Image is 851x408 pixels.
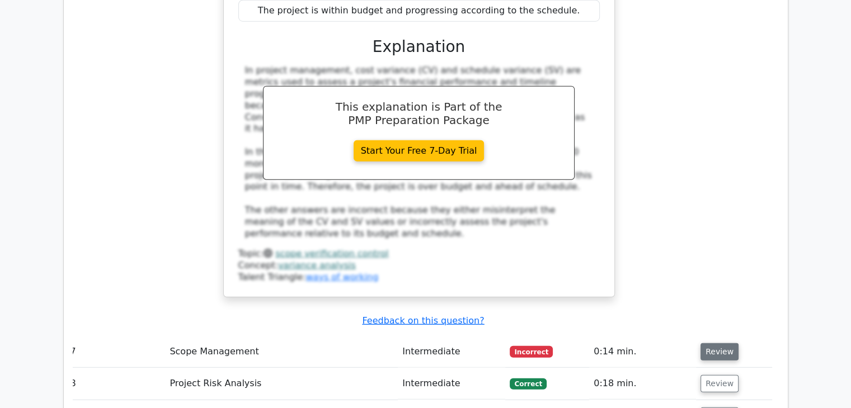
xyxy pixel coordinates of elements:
button: Review [700,375,739,392]
div: In project management, cost variance (CV) and schedule variance (SV) are metrics used to assess a... [245,65,593,239]
a: variance analysis [278,260,356,271]
td: 8 [66,368,166,400]
a: Feedback on this question? [362,315,484,326]
a: Start Your Free 7-Day Trial [354,140,485,162]
div: Concept: [238,260,600,272]
div: Topic: [238,248,600,260]
td: 7 [66,336,166,368]
h3: Explanation [245,37,593,56]
td: Intermediate [398,336,505,368]
span: Incorrect [510,346,553,357]
span: Correct [510,378,546,390]
a: scope verification control [275,248,388,259]
button: Review [700,343,739,360]
div: Talent Triangle: [238,248,600,283]
td: Scope Management [165,336,398,368]
td: 0:18 min. [589,368,696,400]
td: Project Risk Analysis [165,368,398,400]
td: 0:14 min. [589,336,696,368]
a: ways of working [305,272,378,282]
td: Intermediate [398,368,505,400]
